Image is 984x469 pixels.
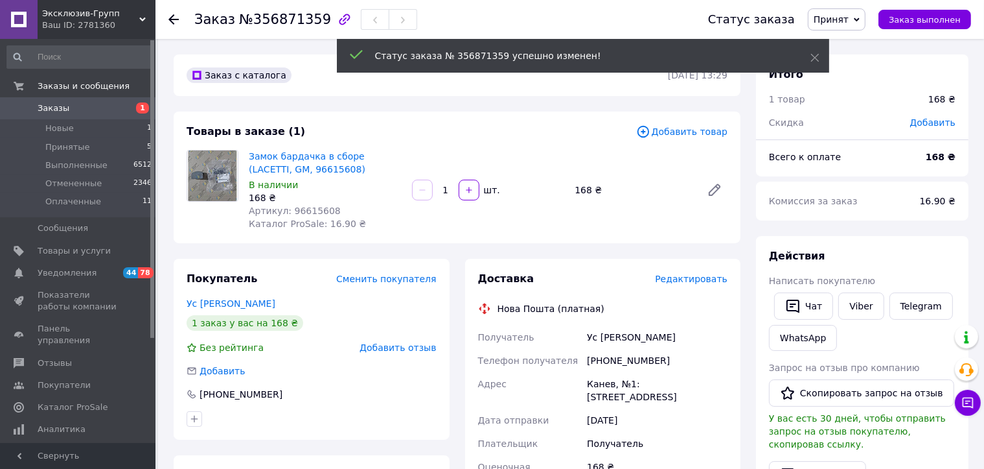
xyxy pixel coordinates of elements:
span: Артикул: 96615608 [249,206,341,216]
span: Каталог ProSale: 16.90 ₴ [249,219,366,229]
span: Заказ [194,12,235,27]
a: Ус [PERSON_NAME] [187,298,275,309]
span: Заказы и сообщения [38,80,130,92]
span: Покупатель [187,272,257,285]
button: Чат [774,293,833,320]
div: Вернуться назад [168,13,179,26]
div: Заказ с каталога [187,67,292,83]
span: Скидка [769,117,804,128]
span: Заказ выполнен [889,15,961,25]
span: Сменить покупателя [336,274,436,284]
span: Аналитика [38,424,86,435]
span: Написать покупателю [769,276,875,286]
div: [PHONE_NUMBER] [198,388,284,401]
span: 1 товар [769,94,805,104]
a: Telegram [889,293,953,320]
div: 168 ₴ [928,93,955,106]
span: 5 [147,141,152,153]
span: Всего к оплате [769,152,841,162]
span: Запрос на отзыв про компанию [769,363,920,373]
a: Замок бардачка в сборе (LACETTI, GM, 96615608) [249,151,365,174]
span: Доставка [478,272,534,285]
a: Viber [838,293,884,320]
span: Отзывы [38,357,72,369]
button: Чат с покупателем [955,390,981,416]
span: Покупатели [38,379,91,391]
span: Комиссия за заказ [769,196,858,206]
span: У вас есть 30 дней, чтобы отправить запрос на отзыв покупателю, скопировав ссылку. [769,413,946,450]
span: Действия [769,250,825,262]
span: Заказы [38,102,69,114]
span: Добавить товар [636,125,727,139]
div: 1 заказ у вас на 168 ₴ [187,315,303,331]
span: Получатель [478,332,534,343]
span: Плательщик [478,439,538,449]
div: 168 ₴ [249,191,402,204]
span: 11 [143,196,152,208]
span: №356871359 [239,12,331,27]
span: Новые [45,123,74,134]
span: 2346 [133,178,152,189]
span: В наличии [249,180,298,190]
span: 1 [136,102,149,114]
a: WhatsApp [769,325,837,351]
span: Оплаченные [45,196,101,208]
div: Статус заказа № 356871359 успешно изменен! [375,49,778,62]
button: Заказ выполнен [878,10,971,29]
div: Нова Пошта (платная) [494,302,608,315]
span: Добавить отзыв [360,343,436,353]
span: Дата отправки [478,415,549,426]
div: Статус заказа [708,13,795,26]
div: Ваш ID: 2781360 [42,19,155,31]
span: Эксклюзив-Групп [42,8,139,19]
span: 78 [138,267,153,278]
span: Уведомления [38,267,97,279]
span: 16.90 ₴ [920,196,955,206]
b: 168 ₴ [926,152,955,162]
div: 168 ₴ [569,181,696,199]
span: 44 [123,267,138,278]
img: Замок бардачка в сборе (LACETTI, GM, 96615608) [187,150,238,201]
span: Телефон получателя [478,355,578,366]
span: Адрес [478,379,507,389]
div: шт. [481,184,501,197]
a: Редактировать [702,177,727,203]
span: Панель управления [38,323,120,346]
div: [PHONE_NUMBER] [584,349,730,372]
span: Принятые [45,141,90,153]
span: Каталог ProSale [38,402,108,413]
div: [DATE] [584,409,730,432]
div: Ус [PERSON_NAME] [584,326,730,349]
span: 6512 [133,160,152,171]
span: Товары и услуги [38,245,111,257]
input: Поиск [6,45,153,69]
span: Без рейтинга [200,343,264,353]
span: Редактировать [655,274,727,284]
div: Получатель [584,432,730,455]
button: Скопировать запрос на отзыв [769,379,954,407]
span: Принят [814,14,849,25]
span: Выполненные [45,160,108,171]
span: Сообщения [38,222,88,234]
span: 1 [147,123,152,134]
div: Канев, №1: [STREET_ADDRESS] [584,372,730,409]
span: Добавить [200,366,245,376]
span: Товары в заказе (1) [187,125,305,138]
span: Добавить [910,117,955,128]
span: Отмененные [45,178,102,189]
span: Показатели работы компании [38,289,120,313]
